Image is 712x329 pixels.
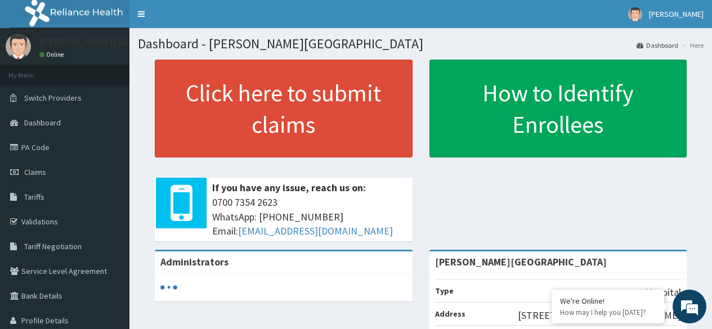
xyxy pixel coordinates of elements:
[212,181,366,194] b: If you have any issue, reach us on:
[435,286,454,296] b: Type
[155,60,413,157] a: Click here to submit claims
[429,60,687,157] a: How to Identify Enrollees
[238,224,393,237] a: [EMAIL_ADDRESS][DOMAIN_NAME]
[560,296,656,306] div: We're Online!
[435,309,465,319] b: Address
[628,7,642,21] img: User Image
[646,285,681,300] p: Hospital
[212,195,407,238] span: 0700 7354 2623 WhatsApp: [PHONE_NUMBER] Email:
[24,192,44,202] span: Tariffs
[649,9,704,19] span: [PERSON_NAME]
[24,241,82,251] span: Tariff Negotiation
[138,37,704,51] h1: Dashboard - [PERSON_NAME][GEOGRAPHIC_DATA]
[24,118,61,128] span: Dashboard
[435,255,607,268] strong: [PERSON_NAME][GEOGRAPHIC_DATA]
[560,308,656,317] p: How may I help you today?
[6,34,31,59] img: User Image
[160,279,177,296] svg: audio-loading
[39,37,206,47] p: [PERSON_NAME][GEOGRAPHIC_DATA]
[637,40,678,50] a: Dashboard
[518,308,681,323] p: [STREET_ADDRESS][PERSON_NAME]
[39,51,66,58] a: Online
[679,40,704,50] li: Here
[24,167,46,177] span: Claims
[160,255,229,268] b: Administrators
[24,93,82,103] span: Switch Providers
